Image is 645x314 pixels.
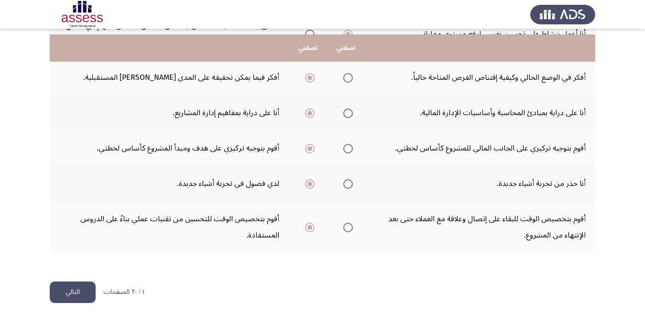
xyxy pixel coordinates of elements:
td: أنا على دراية بمفاهيم إدارة المشاريع. [50,95,289,130]
p: ١ / ٢٠ الصفحات [103,288,144,296]
td: أقوم بتوجيه تركيزي على هدف ومبدأ المشروع كأساس لخطتي. [50,130,289,166]
td: أنا على دراية بمبادئ المحاسبة وأساسيات الإدارة المالية. [365,95,595,130]
td: أقوم بتوجيه تركيزي على الجانب المالي للمشروع كأساس لخطتي. [365,130,595,166]
img: Assessment logo of Potentiality Assessment [50,1,115,28]
mat-radio-group: Select an option [339,140,353,156]
mat-radio-group: Select an option [301,219,315,235]
td: أسعى بنشاط لمقابلة أشخاص جدد من الممكن التعامل معهم في أعمال تضيف قيمة إلى مؤسستي. [50,8,289,60]
mat-radio-group: Select an option [301,69,315,86]
td: أقوم بتخصيص الوقت للتحسين من تقنيات عملي بناءً على الدروس المستفادة. [50,201,289,253]
mat-radio-group: Select an option [301,105,315,121]
th: تصفني [327,34,365,62]
td: أقوم بتخصيص الوقت للبقاء على إتصال وعلاقة مع العملاء حتى بعد الإنتهاء من المشروع. [365,201,595,253]
td: أفكر في الوضع الحالي وكيفية إقتناص الفرص المتاحة حالياً. [365,60,595,95]
mat-radio-group: Select an option [339,26,353,42]
img: Assess Talent Management logo [530,1,595,28]
mat-radio-group: Select an option [339,175,353,192]
mat-radio-group: Select an option [339,69,353,86]
td: لدي فضول في تجربة أشياء جديدة. [50,166,289,201]
mat-radio-group: Select an option [301,26,315,42]
button: load next page [50,282,96,303]
mat-radio-group: Select an option [339,105,353,121]
mat-radio-group: Select an option [301,175,315,192]
td: أنا أعمل بنشاط على تحسين نفسي لرفع مستوى مهاراتي. [365,8,595,60]
td: أفكر فيما يمكن تحقيقه على المدى [PERSON_NAME] المستقبلية. [50,60,289,95]
td: أنا حذر من تجربة أشياء جديدة. [365,166,595,201]
mat-radio-group: Select an option [301,140,315,156]
th: تصفني [289,34,327,62]
mat-radio-group: Select an option [339,219,353,235]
